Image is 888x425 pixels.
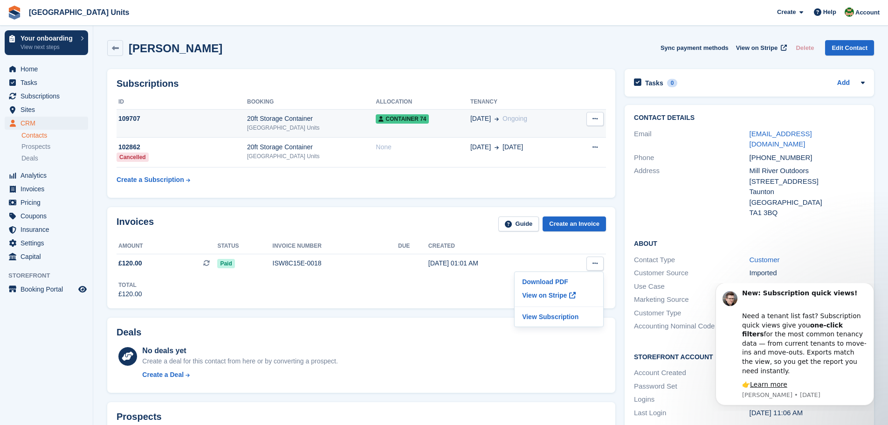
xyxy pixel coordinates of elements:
span: [DATE] [503,142,523,152]
div: Mill River Outdoors [750,166,865,176]
a: menu [5,103,88,116]
h2: Invoices [117,216,154,232]
a: Add [837,78,850,89]
a: menu [5,117,88,130]
a: menu [5,196,88,209]
a: Edit Contact [825,40,874,56]
time: 2025-08-30 10:06:41 UTC [750,409,803,417]
div: [GEOGRAPHIC_DATA] Units [247,152,376,160]
a: Create an Invoice [543,216,606,232]
div: None [376,142,470,152]
div: Imported [750,268,865,279]
a: Guide [498,216,539,232]
span: Home [21,63,76,76]
a: View Subscription [518,311,599,323]
div: Email [634,129,749,150]
span: Help [823,7,836,17]
div: Total [118,281,142,289]
span: Paid [217,259,234,268]
span: Tasks [21,76,76,89]
a: Create a Subscription [117,171,190,188]
div: [DATE] 01:01 AM [428,258,556,268]
div: Cancelled [117,153,149,162]
span: View on Stripe [736,43,778,53]
div: Accounting Nominal Code [634,321,749,332]
div: £120.00 [118,289,142,299]
div: [STREET_ADDRESS] [750,176,865,187]
div: Account Created [634,368,749,378]
h2: [PERSON_NAME] [129,42,222,55]
span: Deals [21,154,38,163]
div: - [750,281,865,292]
a: Prospects [21,142,88,152]
span: Booking Portal [21,283,76,296]
div: Message content [41,6,165,106]
div: Contact Type [634,255,749,265]
a: Preview store [77,284,88,295]
th: Tenancy [470,95,571,110]
img: Ursula Johns [845,7,854,17]
div: 0 [667,79,678,87]
th: Invoice number [273,239,398,254]
h2: Tasks [645,79,663,87]
a: Download PDF [518,276,599,288]
span: Settings [21,237,76,250]
span: Insurance [21,223,76,236]
h2: Contact Details [634,114,865,122]
a: menu [5,76,88,89]
span: Account [855,8,880,17]
th: Due [398,239,428,254]
span: £120.00 [118,258,142,268]
span: Sites [21,103,76,116]
div: 20ft Storage Container [247,142,376,152]
div: Logins [634,394,749,405]
div: Need a tenant list fast? Subscription quick views give you for the most common tenancy data — fro... [41,19,165,92]
span: [DATE] [470,114,491,124]
button: Sync payment methods [661,40,729,56]
h2: About [634,238,865,248]
h2: Prospects [117,411,162,422]
p: Message from Steven, sent 1w ago [41,108,165,116]
div: 👉 [41,97,165,106]
span: Subscriptions [21,90,76,103]
span: Coupons [21,209,76,223]
a: menu [5,209,88,223]
a: menu [5,237,88,250]
a: Your onboarding View next steps [5,30,88,55]
span: Capital [21,250,76,263]
span: Ongoing [503,115,527,122]
a: menu [5,283,88,296]
div: [GEOGRAPHIC_DATA] [750,197,865,208]
iframe: Intercom notifications message [702,283,888,411]
span: Analytics [21,169,76,182]
div: Taunton [750,187,865,197]
div: Password Set [634,381,749,392]
a: menu [5,250,88,263]
span: Create [777,7,796,17]
a: Deals [21,153,88,163]
a: menu [5,223,88,236]
a: menu [5,90,88,103]
span: Pricing [21,196,76,209]
div: Create a deal for this contact from here or by converting a prospect. [142,356,337,366]
a: Contacts [21,131,88,140]
button: Delete [792,40,818,56]
th: ID [117,95,247,110]
span: CRM [21,117,76,130]
a: Learn more [48,98,86,105]
div: TA1 3BQ [750,208,865,218]
div: ISW8C15E-0018 [273,258,398,268]
span: Container 74 [376,114,429,124]
a: Create a Deal [142,370,337,380]
b: New: Subscription quick views! [41,6,156,14]
a: View on Stripe [518,288,599,303]
a: menu [5,63,88,76]
span: Invoices [21,182,76,195]
div: 20ft Storage Container [247,114,376,124]
div: [PHONE_NUMBER] [750,153,865,163]
img: stora-icon-8386f47178a22dfd0bd8f6a31ec36ba5ce8667c1dd55bd0f319d3a0aa187defe.svg [7,6,21,20]
th: Allocation [376,95,470,110]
